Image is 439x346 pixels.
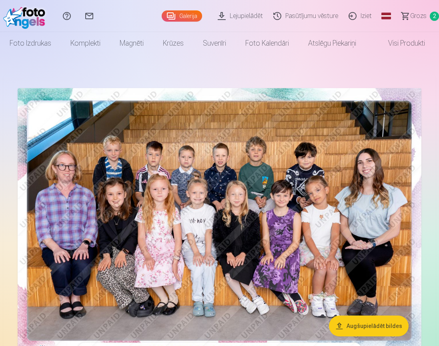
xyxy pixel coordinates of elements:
[410,11,427,21] span: Grozs
[61,32,110,54] a: Komplekti
[3,3,49,29] img: /fa1
[366,32,435,54] a: Visi produkti
[299,32,366,54] a: Atslēgu piekariņi
[329,316,409,336] button: Augšupielādēt bildes
[153,32,193,54] a: Krūzes
[162,10,202,22] a: Galerija
[110,32,153,54] a: Magnēti
[193,32,236,54] a: Suvenīri
[236,32,299,54] a: Foto kalendāri
[430,12,439,21] span: 2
